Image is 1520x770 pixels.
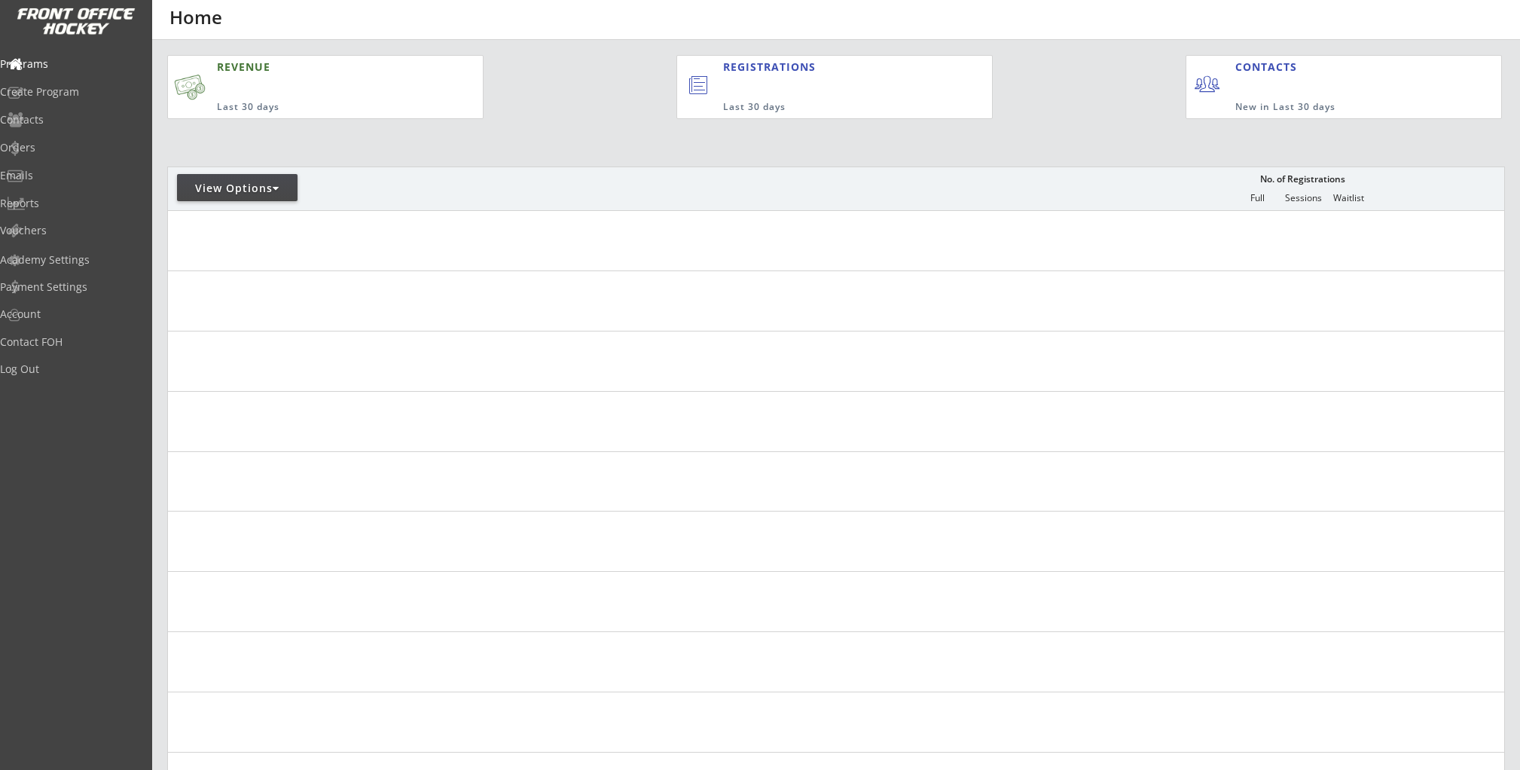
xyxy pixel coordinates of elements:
div: Last 30 days [723,101,930,114]
div: Waitlist [1326,193,1371,203]
div: View Options [177,181,298,196]
div: Sessions [1280,193,1326,203]
div: CONTACTS [1235,60,1304,75]
div: New in Last 30 days [1235,101,1431,114]
div: REGISTRATIONS [723,60,923,75]
div: Full [1235,193,1280,203]
div: No. of Registrations [1256,174,1349,185]
div: Last 30 days [217,101,410,114]
div: REVENUE [217,60,410,75]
